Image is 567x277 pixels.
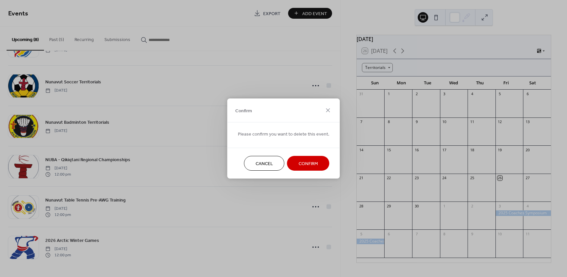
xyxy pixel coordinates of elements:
[238,131,329,138] span: Please confirm you want to delete this event.
[244,156,284,171] button: Cancel
[287,156,329,171] button: Confirm
[299,160,318,167] span: Confirm
[235,107,252,114] span: Confirm
[256,160,273,167] span: Cancel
